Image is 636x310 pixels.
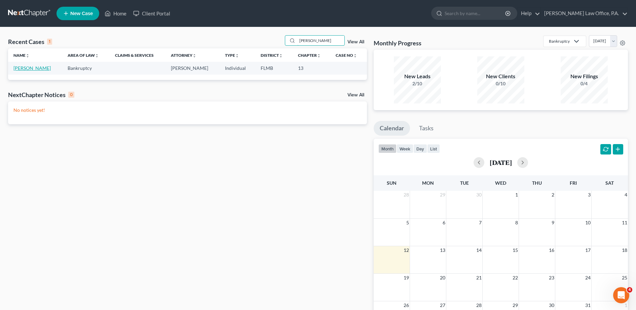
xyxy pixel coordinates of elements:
span: Tue [460,180,469,186]
span: 1 [515,191,519,199]
td: FLMB [255,62,293,74]
button: day [413,144,427,153]
span: Mon [422,180,434,186]
a: Tasks [413,121,440,136]
i: unfold_more [95,54,99,58]
span: 1 [624,301,628,309]
div: Bankruptcy [549,38,570,44]
span: 3 [587,191,591,199]
span: 9 [551,219,555,227]
span: 16 [548,246,555,254]
th: Claims & Services [110,48,165,62]
span: 19 [403,274,410,282]
a: [PERSON_NAME] [13,65,51,71]
a: Districtunfold_more [261,53,283,58]
h3: Monthly Progress [374,39,421,47]
a: Nameunfold_more [13,53,30,58]
div: New Leads [394,73,441,80]
span: Thu [532,180,542,186]
span: 7 [478,219,482,227]
div: New Filings [561,73,608,80]
span: 25 [621,274,628,282]
span: 8 [515,219,519,227]
span: Sun [387,180,397,186]
span: 6 [442,219,446,227]
span: 18 [621,246,628,254]
span: 4 [627,287,632,293]
a: Calendar [374,121,410,136]
div: 0 [68,92,74,98]
td: Bankruptcy [62,62,110,74]
h2: [DATE] [490,159,512,166]
a: Help [518,7,540,19]
i: unfold_more [279,54,283,58]
i: unfold_more [235,54,239,58]
button: month [378,144,397,153]
span: 24 [585,274,591,282]
td: 13 [293,62,331,74]
span: 21 [476,274,482,282]
span: Fri [570,180,577,186]
td: [PERSON_NAME] [165,62,220,74]
a: View All [347,93,364,97]
a: Case Nounfold_more [336,53,357,58]
p: No notices yet! [13,107,362,114]
i: unfold_more [192,54,196,58]
a: Chapterunfold_more [298,53,321,58]
iframe: Intercom live chat [613,287,629,303]
a: View All [347,40,364,44]
div: New Clients [477,73,524,80]
span: 4 [624,191,628,199]
span: 5 [406,219,410,227]
span: 20 [439,274,446,282]
div: NextChapter Notices [8,91,74,99]
a: Area of Lawunfold_more [68,53,99,58]
span: 26 [403,301,410,309]
span: 12 [403,246,410,254]
span: 29 [439,191,446,199]
span: 29 [512,301,519,309]
div: 0/4 [561,80,608,87]
span: 28 [476,301,482,309]
span: 10 [585,219,591,227]
i: unfold_more [353,54,357,58]
span: Sat [605,180,614,186]
i: unfold_more [26,54,30,58]
a: Home [101,7,130,19]
span: New Case [70,11,93,16]
div: 2/10 [394,80,441,87]
span: 17 [585,246,591,254]
a: Client Portal [130,7,174,19]
a: [PERSON_NAME] Law Office, P.A. [541,7,628,19]
span: 2 [551,191,555,199]
div: 0/10 [477,80,524,87]
a: Typeunfold_more [225,53,239,58]
span: 13 [439,246,446,254]
td: Individual [220,62,255,74]
span: 27 [439,301,446,309]
div: 1 [47,39,52,45]
a: Attorneyunfold_more [171,53,196,58]
span: 15 [512,246,519,254]
span: 28 [403,191,410,199]
div: Recent Cases [8,38,52,46]
span: 14 [476,246,482,254]
span: 23 [548,274,555,282]
span: Wed [495,180,506,186]
span: 30 [476,191,482,199]
span: 30 [548,301,555,309]
span: 31 [585,301,591,309]
button: list [427,144,440,153]
i: unfold_more [317,54,321,58]
span: 22 [512,274,519,282]
input: Search by name... [297,36,344,45]
button: week [397,144,413,153]
input: Search by name... [445,7,506,19]
span: 11 [621,219,628,227]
